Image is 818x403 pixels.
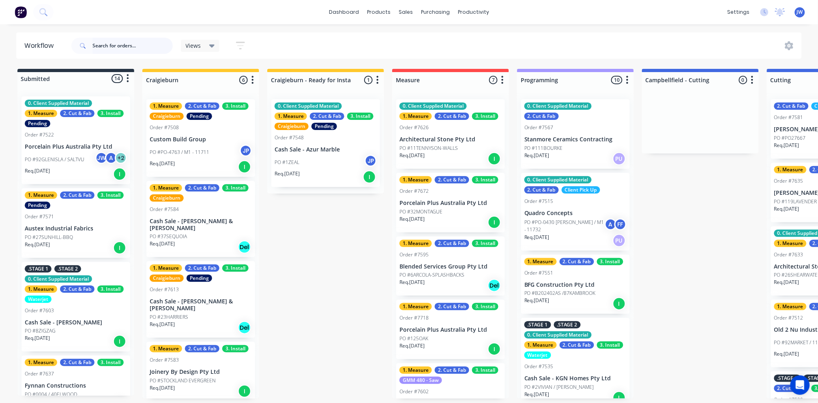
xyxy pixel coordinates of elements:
[363,6,395,18] div: products
[185,102,219,110] div: 2. Cut & Fab
[185,184,219,192] div: 2. Cut & Fab
[613,297,626,310] div: I
[54,265,81,273] div: .STAGE 2
[25,192,57,199] div: 1. Measure
[150,321,175,328] p: Req. [DATE]
[92,38,173,54] input: Search for orders...
[524,176,592,183] div: 0. Client Supplied Material
[399,145,458,152] p: PO #11TENNYSON-WALLS
[25,143,127,150] p: Porcelain Plus Australia Pty Ltd
[185,345,219,352] div: 2. Cut & Fab
[524,391,550,398] p: Req. [DATE]
[774,102,809,110] div: 2. Cut & Fab
[271,99,380,187] div: 0. Client Supplied Material1. Measure2. Cut & Fab3. InstallCraigieburnPendingOrder #7548Cash Sale...
[150,298,252,312] p: Cash Sale - [PERSON_NAME] & [PERSON_NAME]
[150,124,179,131] div: Order #7508
[524,352,551,359] div: Waterjet
[25,167,50,175] p: Req. [DATE]
[597,258,623,265] div: 3. Install
[399,102,467,110] div: 0. Client Supplied Material
[524,269,554,277] div: Order #7551
[774,251,803,258] div: Order #7633
[238,160,251,173] div: I
[24,41,58,51] div: Workflow
[435,176,469,183] div: 2. Cut & Fab
[524,341,557,349] div: 1. Measure
[614,218,627,230] div: FF
[774,240,807,247] div: 1. Measure
[25,382,127,389] p: Fynnan Constructions
[238,321,251,334] div: Del
[25,319,127,326] p: Cash Sale - [PERSON_NAME]
[150,377,216,384] p: PO #STOCKLAND EVERGREEN
[524,152,550,159] p: Req. [DATE]
[187,275,212,282] div: Pending
[95,152,107,164] div: JW
[562,186,600,194] div: Client Pick Up
[488,152,501,165] div: I
[399,251,429,258] div: Order #7595
[222,102,249,110] div: 3. Install
[524,375,627,382] p: Cash Sale - KGN Homes Pty Ltd
[60,110,94,117] div: 2. Cut & Fab
[150,286,179,293] div: Order #7613
[275,159,299,166] p: PO #1ZEAL
[150,184,182,192] div: 1. Measure
[25,327,56,335] p: PO #8ZIGZAG
[25,234,73,241] p: PO #27SUNHILL-BBQ
[150,264,182,272] div: 1. Measure
[774,303,807,310] div: 1. Measure
[150,113,184,120] div: Craigieburn
[472,113,498,120] div: 3. Install
[396,173,505,232] div: 1. Measure2. Cut & Fab3. InstallOrder #7672Porcelain Plus Australia Pty LtdPO #32MONTAGUEReq.[DATE]I
[399,303,432,310] div: 1. Measure
[396,300,505,359] div: 1. Measure2. Cut & Fab3. InstallOrder #7718Porcelain Plus Australia Pty LtdPO #125OAKReq.[DATE]I
[488,279,501,292] div: Del
[15,6,27,18] img: Factory
[396,99,505,169] div: 0. Client Supplied Material1. Measure2. Cut & Fab3. InstallOrder #7626Architectural Stone Pty Ltd...
[524,297,550,304] p: Req. [DATE]
[597,341,623,349] div: 3. Install
[150,384,175,392] p: Req. [DATE]
[472,367,498,374] div: 3. Install
[150,194,184,202] div: Craigieburn
[240,145,252,157] div: JP
[275,102,342,110] div: 0. Client Supplied Material
[797,9,803,16] span: JW
[25,275,92,283] div: 0. Client Supplied Material
[435,303,469,310] div: 2. Cut & Fab
[275,113,307,120] div: 1. Measure
[613,234,626,247] div: PU
[113,241,126,254] div: I
[472,240,498,247] div: 3. Install
[187,113,212,120] div: Pending
[524,258,557,265] div: 1. Measure
[399,388,429,395] div: Order #7602
[150,206,179,213] div: Order #7584
[97,286,124,293] div: 3. Install
[399,367,432,374] div: 1. Measure
[399,215,425,223] p: Req. [DATE]
[399,208,442,215] p: PO #32MONTAGUE
[25,359,57,366] div: 1. Measure
[399,263,502,270] p: Blended Services Group Pty Ltd
[774,279,799,286] p: Req. [DATE]
[399,176,432,183] div: 1. Measure
[25,307,54,314] div: Order #7603
[60,286,94,293] div: 2. Cut & Fab
[275,170,300,177] p: Req. [DATE]
[150,218,252,232] p: Cash Sale - [PERSON_NAME] & [PERSON_NAME]
[396,237,505,296] div: 1. Measure2. Cut & Fab3. InstallOrder #7595Blended Services Group Pty LtdPO #6ARCOLA-SPLASHBACKSR...
[146,261,255,338] div: 1. Measure2. Cut & Fab3. InstallCraigieburnPendingOrder #7613Cash Sale - [PERSON_NAME] & [PERSON_...
[113,168,126,181] div: I
[399,152,425,159] p: Req. [DATE]
[150,160,175,167] p: Req. [DATE]
[399,113,432,120] div: 1. Measure
[560,258,594,265] div: 2. Cut & Fab
[238,385,251,398] div: I
[399,342,425,350] p: Req. [DATE]
[60,192,94,199] div: 2. Cut & Fab
[25,335,50,342] p: Req. [DATE]
[25,156,84,163] p: PO #92GLENISLA / SALTVU
[774,205,799,213] p: Req. [DATE]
